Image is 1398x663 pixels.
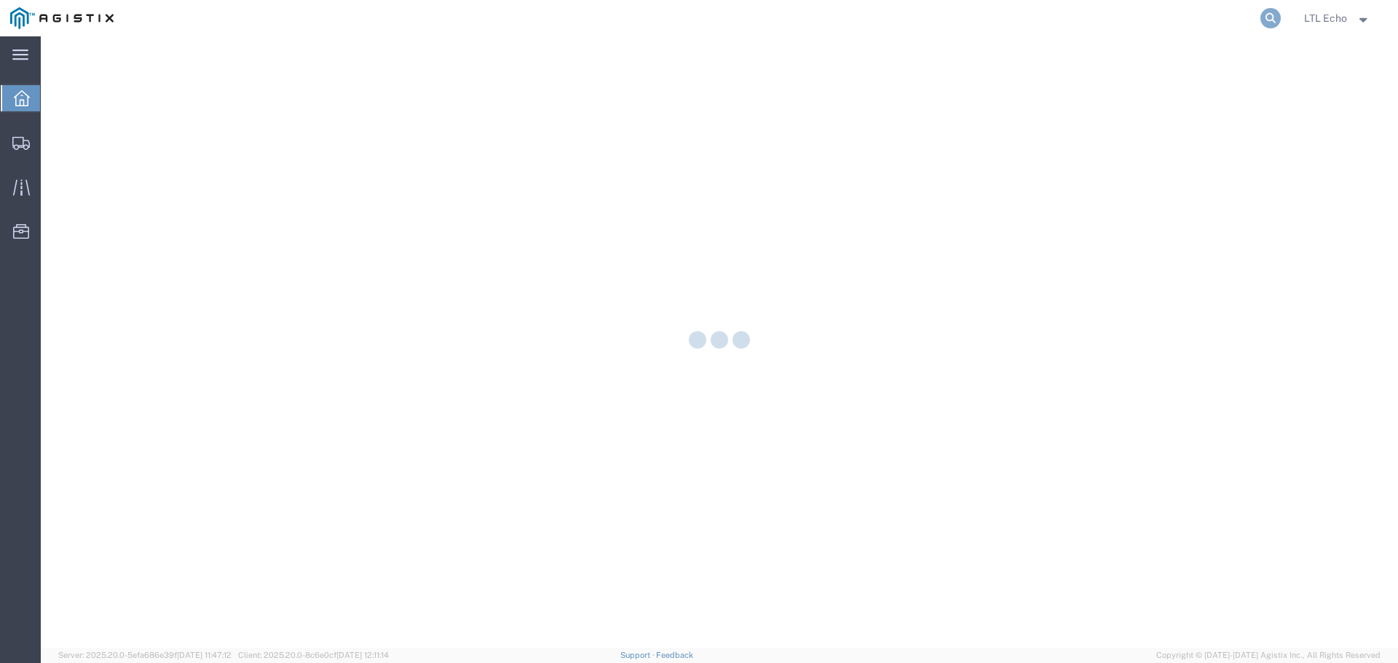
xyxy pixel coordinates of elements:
span: Server: 2025.20.0-5efa686e39f [58,651,232,659]
img: logo [10,7,114,29]
span: [DATE] 11:47:12 [177,651,232,659]
span: [DATE] 12:11:14 [336,651,389,659]
span: LTL Echo [1304,10,1347,26]
span: Copyright © [DATE]-[DATE] Agistix Inc., All Rights Reserved [1156,649,1381,662]
button: LTL Echo [1303,9,1378,27]
span: Client: 2025.20.0-8c6e0cf [238,651,389,659]
a: Support [620,651,657,659]
a: Feedback [656,651,693,659]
